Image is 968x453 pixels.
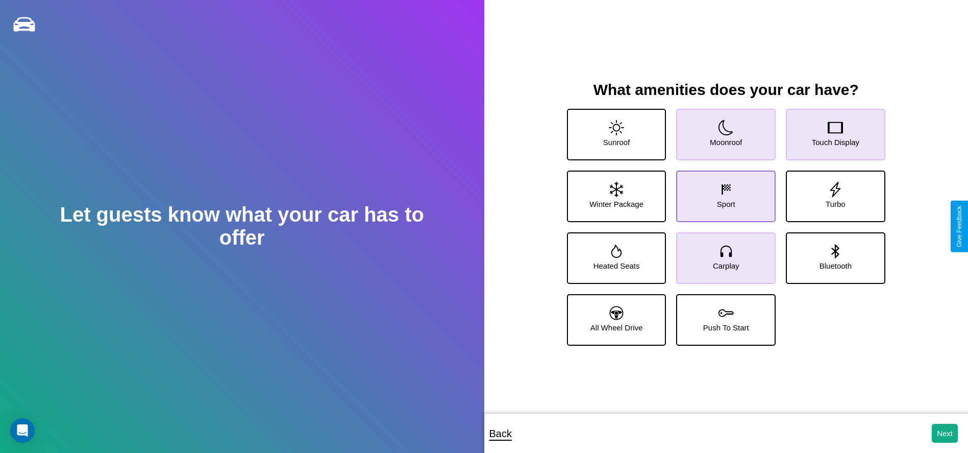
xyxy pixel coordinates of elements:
[932,424,958,443] button: Next
[489,424,512,443] p: Back
[826,197,846,211] p: Turbo
[812,135,859,149] p: Touch Display
[703,321,749,335] p: Push To Start
[717,197,735,211] p: Sport
[48,203,436,249] h2: Let guests know what your car has to offer
[710,135,742,149] p: Moonroof
[557,81,896,99] h3: What amenities does your car have?
[10,418,35,443] div: Open Intercom Messenger
[713,259,739,273] p: Carplay
[590,321,643,335] p: All Wheel Drive
[820,259,852,273] p: Bluetooth
[956,206,963,247] div: Give Feedback
[589,197,643,211] p: Winter Package
[603,135,630,149] p: Sunroof
[593,259,640,273] p: Heated Seats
